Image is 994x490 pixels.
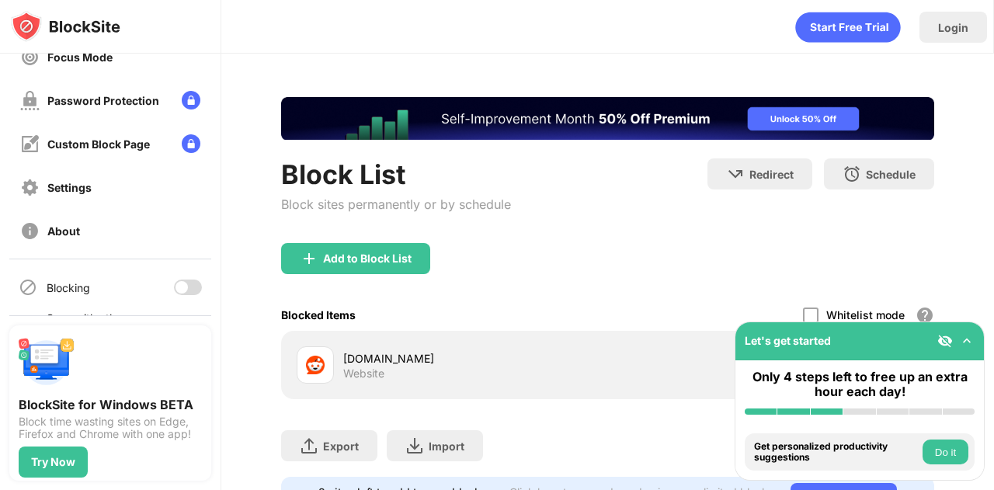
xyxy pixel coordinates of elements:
img: push-desktop.svg [19,335,75,391]
div: BlockSite for Windows BETA [19,397,202,412]
div: Block sites permanently or by schedule [281,196,511,212]
img: customize-block-page-off.svg [20,134,40,154]
img: lock-menu.svg [182,91,200,109]
img: lock-menu.svg [182,134,200,153]
img: blocking-icon.svg [19,278,37,297]
div: Block time wasting sites on Edge, Firefox and Chrome with one app! [19,415,202,440]
img: focus-off.svg [20,47,40,67]
div: [DOMAIN_NAME] [343,350,608,367]
div: animation [795,12,901,43]
div: Blocking [47,281,90,294]
div: Redirect [749,168,794,181]
div: Website [343,367,384,381]
div: Settings [47,181,92,194]
div: Let's get started [745,334,831,347]
div: Block List [281,158,511,190]
img: logo-blocksite.svg [11,11,120,42]
div: Get personalized productivity suggestions [754,441,919,464]
div: Export [323,440,359,453]
img: settings-off.svg [20,178,40,197]
button: Do it [923,440,968,464]
div: Schedule [866,168,916,181]
div: Only 4 steps left to free up an extra hour each day! [745,370,975,399]
div: Custom Block Page [47,137,150,151]
img: about-off.svg [20,221,40,241]
div: Try Now [31,456,75,468]
div: About [47,224,80,238]
div: Password Protection [47,94,159,107]
div: Sync with other devices [47,311,127,338]
img: favicons [306,356,325,374]
div: Add to Block List [323,252,412,265]
iframe: Banner [281,97,934,140]
img: omni-setup-toggle.svg [959,333,975,349]
img: eye-not-visible.svg [937,333,953,349]
img: password-protection-off.svg [20,91,40,110]
div: Import [429,440,464,453]
div: Login [938,21,968,34]
div: Blocked Items [281,308,356,321]
div: Whitelist mode [826,308,905,321]
div: Focus Mode [47,50,113,64]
